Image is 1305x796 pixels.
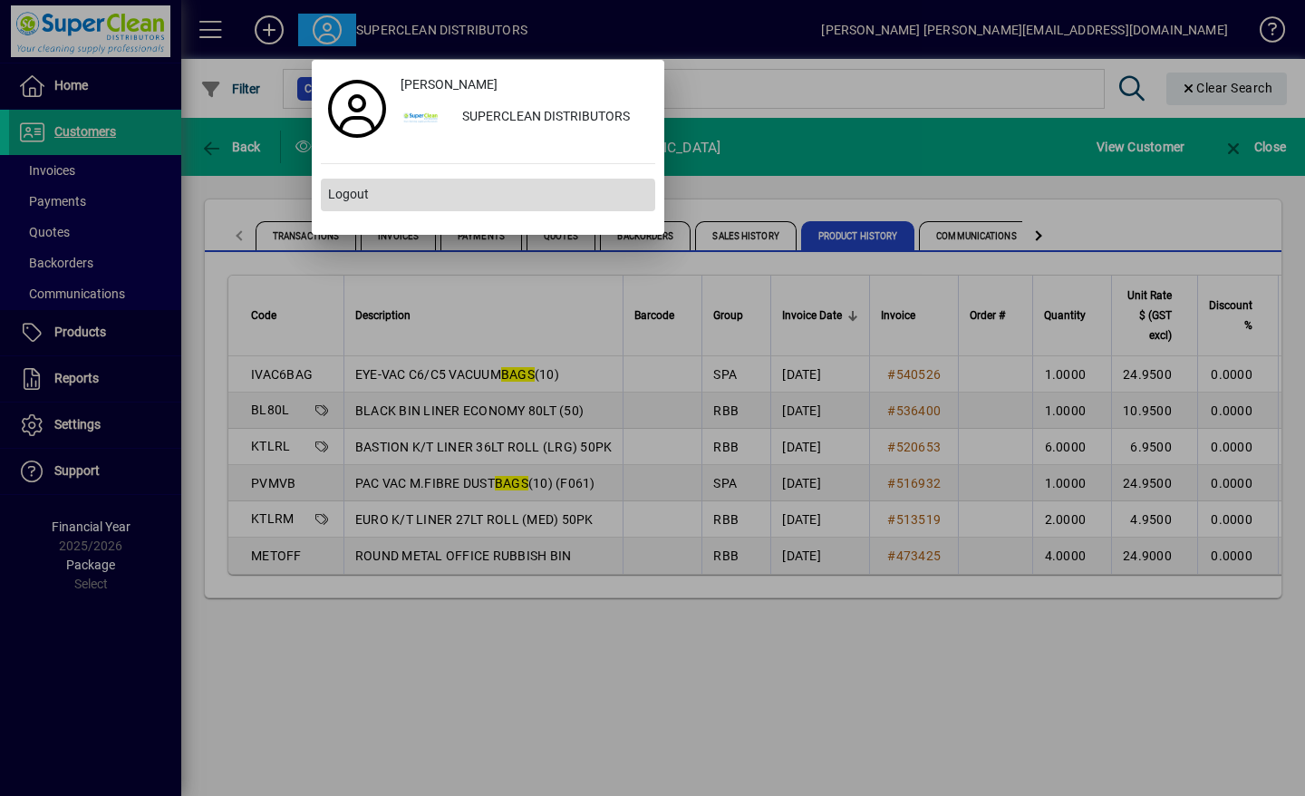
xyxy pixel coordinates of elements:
div: SUPERCLEAN DISTRIBUTORS [448,102,655,134]
a: Profile [321,92,393,125]
span: [PERSON_NAME] [401,75,498,94]
button: SUPERCLEAN DISTRIBUTORS [393,102,655,134]
span: Logout [328,185,369,204]
button: Logout [321,179,655,211]
a: [PERSON_NAME] [393,69,655,102]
